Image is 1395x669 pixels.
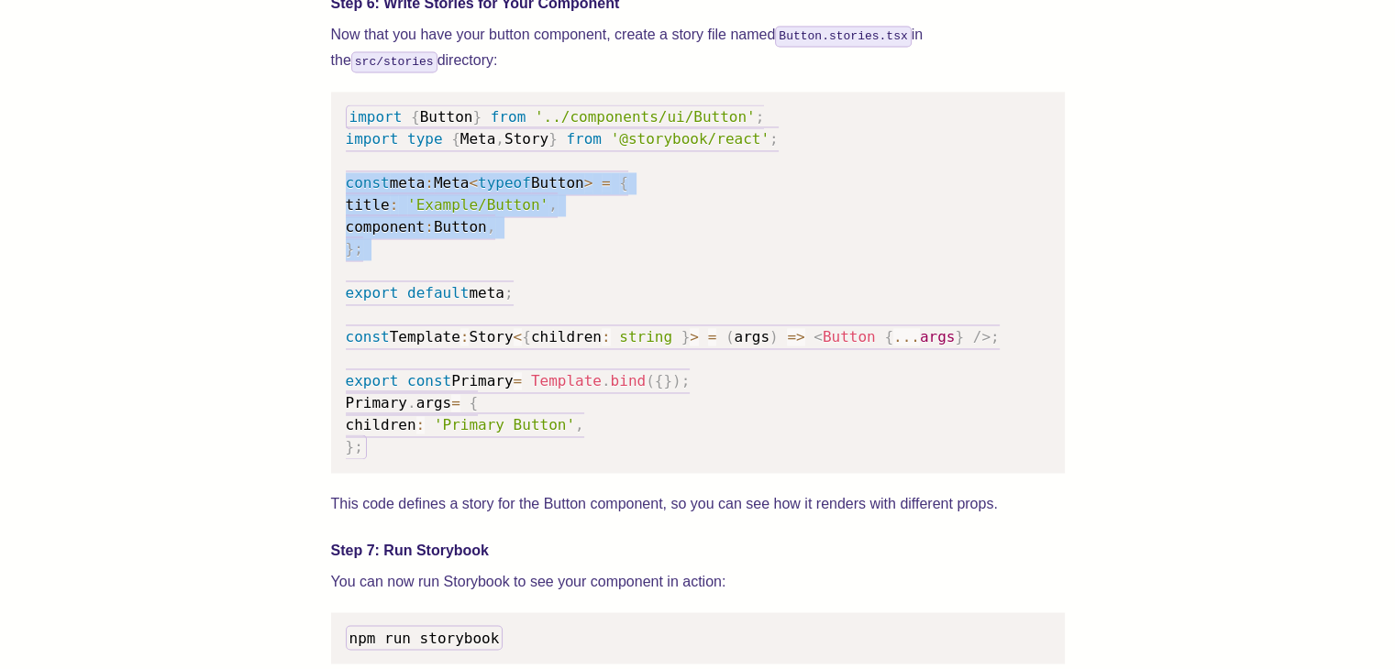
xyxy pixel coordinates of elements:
[346,284,399,302] span: export
[672,372,681,389] span: )
[346,130,399,148] span: import
[331,539,1065,561] h4: Step 7: Run Storybook
[354,438,363,455] span: ;
[420,108,473,126] span: Button
[531,372,602,389] span: Template
[346,394,407,411] span: Primary
[407,284,469,302] span: default
[390,196,399,214] span: :
[531,174,584,192] span: Button
[407,372,451,389] span: const
[478,174,531,192] span: typeof
[390,174,426,192] span: meta
[602,328,611,345] span: :
[787,328,804,345] span: =>
[535,108,756,126] span: '../components/ui/Button'
[690,328,699,345] span: >
[504,284,514,302] span: ;
[346,438,355,455] span: }
[491,108,526,126] span: from
[823,328,876,345] span: Button
[973,328,991,345] span: />
[354,240,363,258] span: ;
[655,372,664,389] span: {
[991,328,1000,345] span: ;
[407,130,443,148] span: type
[331,568,1065,594] p: You can now run Storybook to see your component in action:
[531,328,602,345] span: children
[566,130,602,148] span: from
[602,174,611,192] span: =
[460,130,496,148] span: Meta
[346,240,355,258] span: }
[346,416,416,433] span: children
[331,491,1065,517] p: This code defines a story for the Button component, so you can see how it renders with different ...
[522,328,531,345] span: {
[390,328,460,345] span: Template
[346,218,426,236] span: component
[349,108,403,126] span: import
[469,174,478,192] span: <
[920,328,956,345] span: args
[346,196,390,214] span: title
[584,174,593,192] span: >
[611,130,769,148] span: '@storybook/react'
[602,372,611,389] span: .
[434,218,487,236] span: Button
[469,328,513,345] span: Story
[504,130,548,148] span: Story
[351,51,437,72] code: src/stories
[451,372,513,389] span: Primary
[425,174,434,192] span: :
[349,629,500,646] span: npm run storybook
[346,328,390,345] span: const
[469,394,478,411] span: {
[346,174,390,192] span: const
[681,328,691,345] span: }
[575,416,584,433] span: ,
[407,196,548,214] span: 'Example/Button'
[725,328,735,345] span: (
[514,328,523,345] span: <
[611,372,647,389] span: bind
[487,218,496,236] span: ,
[769,130,779,148] span: ;
[425,218,434,236] span: :
[955,328,964,345] span: }
[681,372,691,389] span: ;
[708,328,717,345] span: =
[893,328,920,345] span: ...
[460,328,470,345] span: :
[411,108,420,126] span: {
[775,26,911,47] code: Button.stories.tsx
[619,328,672,345] span: string
[472,108,482,126] span: }
[416,416,426,433] span: :
[495,130,504,148] span: ,
[451,394,460,411] span: =
[434,416,575,433] span: 'Primary Button'
[451,130,460,148] span: {
[814,328,823,345] span: <
[619,174,628,192] span: {
[884,328,893,345] span: {
[434,174,470,192] span: Meta
[769,328,779,345] span: )
[734,328,769,345] span: args
[346,372,399,389] span: export
[548,196,558,214] span: ,
[663,372,672,389] span: }
[756,108,765,126] span: ;
[469,284,504,302] span: meta
[548,130,558,148] span: }
[407,394,416,411] span: .
[416,394,452,411] span: args
[514,372,523,389] span: =
[331,22,1065,73] p: Now that you have your button component, create a story file named in the directory:
[646,372,655,389] span: (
